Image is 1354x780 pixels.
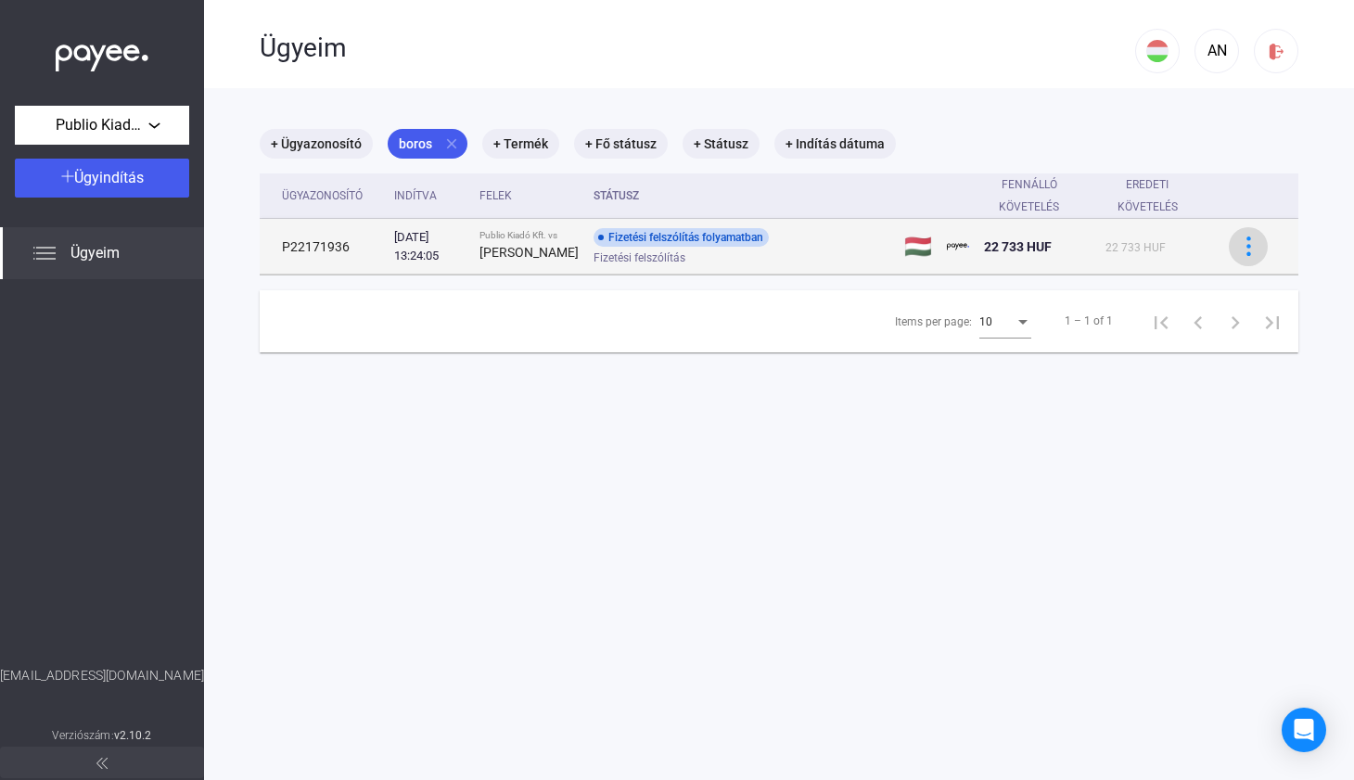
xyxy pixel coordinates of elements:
button: AN [1194,29,1239,73]
td: P22171936 [260,219,387,275]
mat-chip: + Ügyazonosító [260,129,373,159]
mat-icon: close [443,135,460,152]
img: payee-logo [947,236,969,258]
div: Ügyazonosító [282,185,363,207]
img: HU [1146,40,1169,62]
button: more-blue [1229,227,1268,266]
div: AN [1201,40,1233,62]
div: Eredeti követelés [1105,173,1206,218]
img: list.svg [33,242,56,264]
div: Fennálló követelés [984,173,1074,218]
mat-chip: + Státusz [683,129,760,159]
button: Publio Kiadó Kft. [15,106,189,145]
div: Open Intercom Messenger [1282,708,1326,752]
strong: [PERSON_NAME] [479,245,579,260]
img: logout-red [1267,42,1286,61]
td: 🇭🇺 [897,219,939,275]
button: Ügyindítás [15,159,189,198]
span: Ügyeim [70,242,120,264]
div: Fizetési felszólítás folyamatban [594,228,769,247]
strong: v2.10.2 [114,729,152,742]
img: white-payee-white-dot.svg [56,34,148,72]
img: more-blue [1239,237,1258,256]
th: Státusz [586,173,897,219]
mat-chip: + Termék [482,129,559,159]
mat-chip: + Indítás dátuma [774,129,896,159]
mat-chip: boros [388,129,467,159]
button: First page [1143,302,1180,339]
div: Indítva [394,185,437,207]
button: Previous page [1180,302,1217,339]
span: 10 [979,315,992,328]
mat-select: Items per page: [979,310,1031,332]
img: arrow-double-left-grey.svg [96,758,108,769]
div: Ügyazonosító [282,185,379,207]
button: logout-red [1254,29,1298,73]
img: plus-white.svg [61,170,74,183]
mat-chip: + Fő státusz [574,129,668,159]
button: Last page [1254,302,1291,339]
div: Felek [479,185,512,207]
div: 1 – 1 of 1 [1065,310,1113,332]
div: Eredeti követelés [1105,173,1189,218]
button: Next page [1217,302,1254,339]
button: HU [1135,29,1180,73]
div: [DATE] 13:24:05 [394,228,465,265]
span: Fizetési felszólítás [594,247,685,269]
span: 22 733 HUF [984,239,1052,254]
div: Publio Kiadó Kft. vs [479,230,579,241]
span: Publio Kiadó Kft. [56,114,148,136]
span: Ügyindítás [74,169,144,186]
span: 22 733 HUF [1105,241,1166,254]
div: Fennálló követelés [984,173,1091,218]
div: Felek [479,185,579,207]
div: Indítva [394,185,465,207]
div: Items per page: [895,311,972,333]
div: Ügyeim [260,32,1135,64]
